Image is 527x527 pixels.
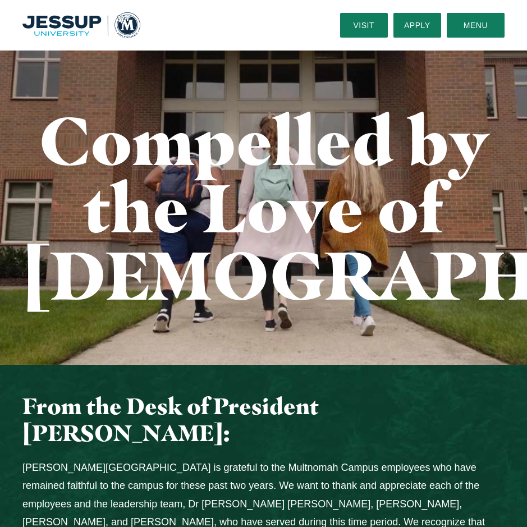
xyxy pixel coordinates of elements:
h1: Compelled by the Love of [DEMOGRAPHIC_DATA] [22,107,505,309]
button: Menu [447,13,505,38]
span: From the Desk of President [PERSON_NAME]: [22,392,319,447]
a: Apply [393,13,441,38]
a: Home [22,12,140,39]
img: Multnomah University Logo [22,12,140,39]
a: Visit [340,13,388,38]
